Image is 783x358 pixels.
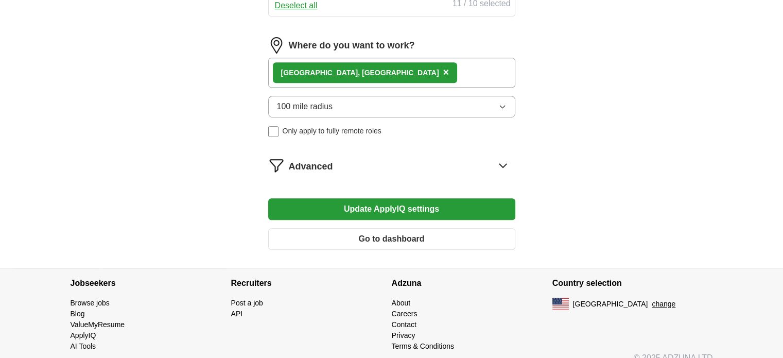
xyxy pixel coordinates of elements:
img: location.png [268,37,285,54]
a: Careers [392,310,417,318]
a: API [231,310,243,318]
label: Where do you want to work? [289,39,415,53]
span: [GEOGRAPHIC_DATA] [573,299,648,310]
a: Privacy [392,331,415,339]
button: Go to dashboard [268,228,515,250]
input: Only apply to fully remote roles [268,126,279,137]
span: Only apply to fully remote roles [283,126,381,137]
a: Blog [71,310,85,318]
img: US flag [552,298,569,310]
a: ValueMyResume [71,320,125,329]
a: Post a job [231,299,263,307]
a: Contact [392,320,416,329]
a: Terms & Conditions [392,342,454,350]
button: change [652,299,675,310]
button: Update ApplyIQ settings [268,198,515,220]
a: Browse jobs [71,299,110,307]
span: Advanced [289,160,333,174]
button: × [443,65,449,80]
button: 100 mile radius [268,96,515,117]
span: × [443,66,449,78]
a: ApplyIQ [71,331,96,339]
h4: Country selection [552,269,713,298]
img: filter [268,157,285,174]
div: [GEOGRAPHIC_DATA], [GEOGRAPHIC_DATA] [281,67,439,78]
a: About [392,299,411,307]
span: 100 mile radius [277,100,333,113]
a: AI Tools [71,342,96,350]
